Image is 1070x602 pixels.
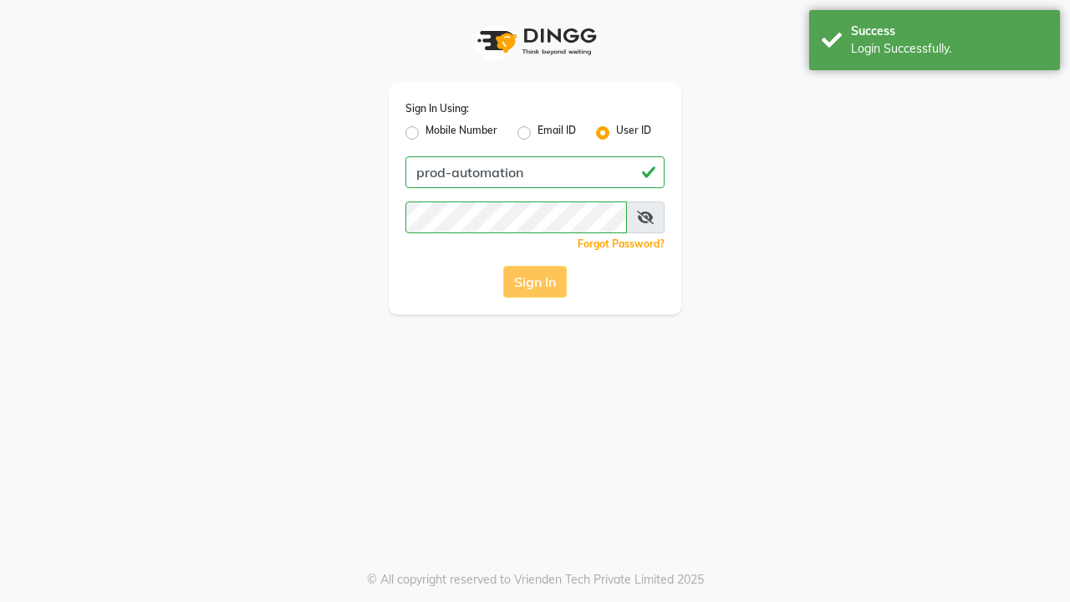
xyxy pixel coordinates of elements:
[578,237,665,250] a: Forgot Password?
[425,123,497,143] label: Mobile Number
[851,40,1047,58] div: Login Successfully.
[405,156,665,188] input: Username
[616,123,651,143] label: User ID
[468,17,602,66] img: logo1.svg
[851,23,1047,40] div: Success
[538,123,576,143] label: Email ID
[405,101,469,116] label: Sign In Using:
[405,202,627,233] input: Username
